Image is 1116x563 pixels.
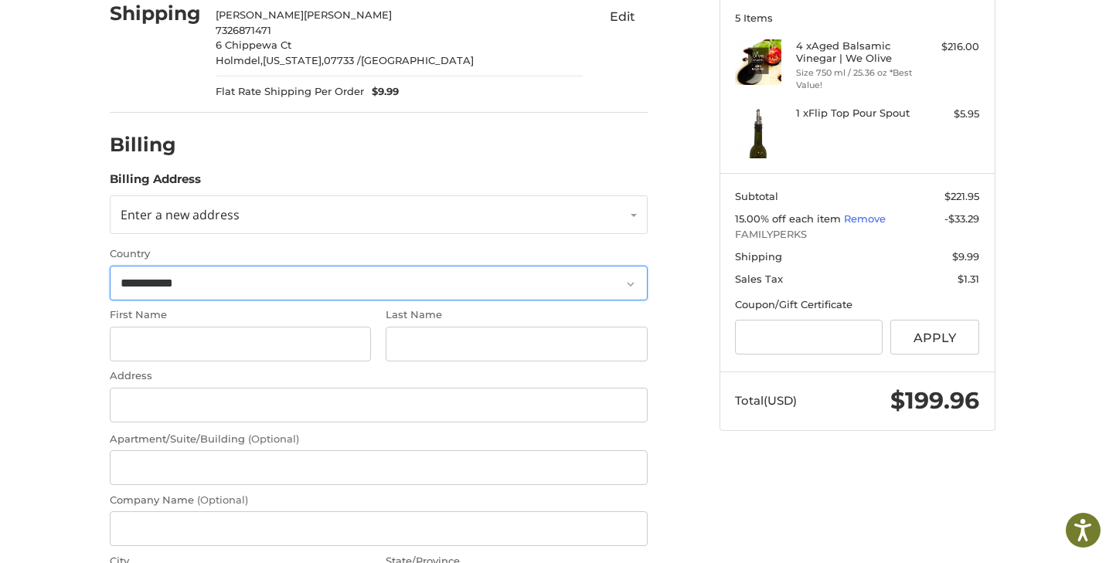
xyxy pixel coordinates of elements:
span: $9.99 [364,84,399,100]
span: Shipping [735,250,782,263]
span: Subtotal [735,190,778,202]
span: FAMILYPERKS [735,227,979,242]
small: (Optional) [248,432,299,445]
label: Apartment/Suite/Building [110,432,648,447]
span: Flat Rate Shipping Per Order [216,84,364,100]
label: Company Name [110,493,648,508]
span: $199.96 [890,386,979,415]
label: Last Name [386,307,647,323]
span: Total (USD) [735,393,797,408]
span: 7326871471 [216,24,271,36]
span: $1.31 [958,273,979,285]
span: 07733 / [324,54,361,66]
span: [PERSON_NAME] [216,8,304,21]
div: $216.00 [918,39,979,55]
button: Apply [890,320,980,354]
h2: Billing [110,133,200,157]
label: First Name [110,307,371,323]
span: Holmdel, [216,54,263,66]
span: [GEOGRAPHIC_DATA] [361,54,474,66]
div: $5.95 [918,107,979,122]
span: $221.95 [944,190,979,202]
span: Enter a new address [121,206,240,223]
a: Remove [844,212,886,225]
small: (Optional) [197,493,248,506]
button: Open LiveChat chat widget [178,20,196,39]
a: Enter or select a different address [110,195,648,234]
h4: 1 x Flip Top Pour Spout [796,107,914,119]
span: $9.99 [952,250,979,263]
span: [US_STATE], [263,54,324,66]
div: Coupon/Gift Certificate [735,297,979,313]
button: Edit [598,4,648,29]
legend: Billing Address [110,171,201,195]
h3: 5 Items [735,12,979,24]
h2: Shipping [110,2,201,25]
span: -$33.29 [944,212,979,225]
span: 6 Chippewa Ct [216,39,291,51]
input: Gift Certificate or Coupon Code [735,320,883,354]
label: Address [110,368,648,384]
h4: 4 x Aged Balsamic Vinegar | We Olive [796,39,914,65]
span: Sales Tax [735,273,783,285]
span: 15.00% off each item [735,212,844,225]
li: Size 750 ml / 25.36 oz *Best Value! [796,66,914,92]
label: Country [110,246,648,262]
span: [PERSON_NAME] [304,8,392,21]
p: We're away right now. Please check back later! [22,23,175,36]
